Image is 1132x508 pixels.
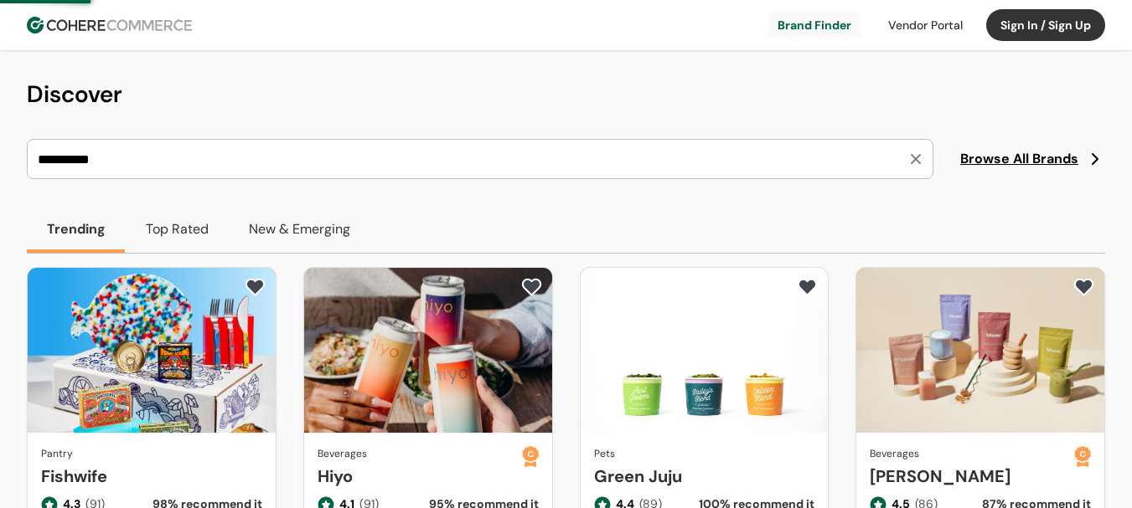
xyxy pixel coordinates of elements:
button: Top Rated [126,206,229,253]
button: New & Emerging [229,206,370,253]
button: Sign In / Sign Up [986,9,1105,41]
button: add to favorite [518,275,545,300]
span: Discover [27,79,122,110]
a: Browse All Brands [960,149,1105,169]
img: Cohere Logo [27,17,192,33]
span: Browse All Brands [960,149,1078,169]
a: Hiyo [318,464,522,489]
button: add to favorite [241,275,269,300]
button: add to favorite [1070,275,1098,300]
button: Trending [27,206,126,253]
a: Green Juju [594,464,815,489]
button: add to favorite [793,275,821,300]
a: Fishwife [41,464,262,489]
a: [PERSON_NAME] [870,464,1074,489]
